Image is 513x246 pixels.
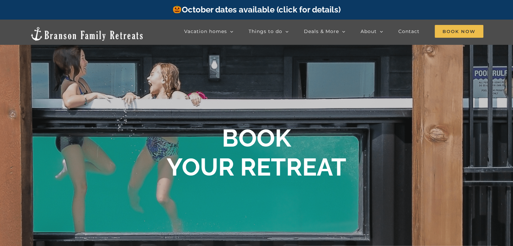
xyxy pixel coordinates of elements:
img: 🎃 [173,5,181,13]
a: Deals & More [304,25,345,38]
span: Vacation homes [184,29,227,34]
span: About [361,29,377,34]
a: About [361,25,383,38]
img: Branson Family Retreats Logo [30,26,144,41]
b: BOOK YOUR RETREAT [167,124,346,181]
span: Deals & More [304,29,339,34]
a: Vacation homes [184,25,233,38]
nav: Main Menu [184,25,483,38]
span: Things to do [249,29,282,34]
a: October dates available (click for details) [172,5,340,14]
a: Things to do [249,25,289,38]
a: Book Now [435,25,483,38]
span: Contact [398,29,420,34]
a: Contact [398,25,420,38]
